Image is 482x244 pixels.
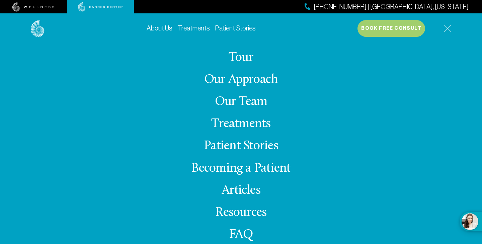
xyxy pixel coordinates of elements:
img: icon-hamburger [444,25,451,32]
a: Treatments [211,117,270,131]
a: Patient Stories [204,140,278,153]
a: Our Approach [204,73,278,86]
img: wellness [12,2,55,12]
a: Patient Stories [215,24,256,32]
a: Articles [222,184,260,197]
img: cancer center [78,2,123,12]
a: Treatments [178,24,210,32]
a: Tour [229,51,253,64]
a: Resources [215,206,266,219]
a: [PHONE_NUMBER] | [GEOGRAPHIC_DATA], [US_STATE] [305,2,469,12]
a: FAQ [229,228,253,241]
button: Book Free Consult [357,20,425,37]
a: Becoming a Patient [191,162,291,175]
a: Our Team [215,95,267,108]
a: About Us [147,24,172,32]
img: logo [31,20,45,37]
span: [PHONE_NUMBER] | [GEOGRAPHIC_DATA], [US_STATE] [314,2,469,12]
